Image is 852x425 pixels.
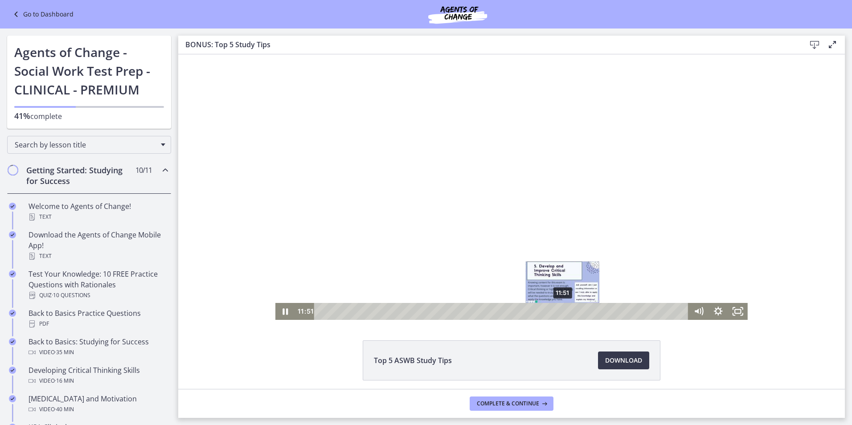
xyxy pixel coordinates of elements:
i: Completed [9,310,16,317]
div: Video [29,404,168,415]
span: · 40 min [55,404,74,415]
button: Show settings menu [530,249,549,266]
div: Text [29,212,168,222]
span: · 16 min [55,376,74,386]
span: · 10 Questions [52,290,90,301]
div: Download the Agents of Change Mobile App! [29,229,168,262]
div: Back to Basics Practice Questions [29,308,168,329]
span: Top 5 ASWB Study Tips [374,355,452,366]
div: Back to Basics: Studying for Success [29,336,168,358]
i: Completed [9,270,16,278]
div: Video [29,347,168,358]
div: Search by lesson title [7,136,171,154]
img: Agents of Change [404,4,511,25]
iframe: Video Lesson [178,54,845,320]
i: Completed [9,367,16,374]
div: [MEDICAL_DATA] and Motivation [29,393,168,415]
a: Download [598,351,649,369]
div: Developing Critical Thinking Skills [29,365,168,386]
div: Test Your Knowledge: 10 FREE Practice Questions with Rationales [29,269,168,301]
div: Video [29,376,168,386]
span: · 35 min [55,347,74,358]
div: Text [29,251,168,262]
button: Complete & continue [470,396,553,411]
i: Completed [9,338,16,345]
div: Welcome to Agents of Change! [29,201,168,222]
h3: BONUS: Top 5 Study Tips [185,39,791,50]
span: Complete & continue [477,400,539,407]
span: 41% [14,110,30,121]
i: Completed [9,203,16,210]
h2: Getting Started: Studying for Success [26,165,135,186]
button: Fullscreen [550,249,569,266]
span: 10 / 11 [135,165,152,176]
p: complete [14,110,164,122]
h1: Agents of Change - Social Work Test Prep - CLINICAL - PREMIUM [14,43,164,99]
div: PDF [29,319,168,329]
button: Mute [510,249,530,266]
i: Completed [9,231,16,238]
span: Search by lesson title [15,140,156,150]
i: Completed [9,395,16,402]
div: Quiz [29,290,168,301]
a: Go to Dashboard [11,9,74,20]
span: Download [605,355,642,366]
